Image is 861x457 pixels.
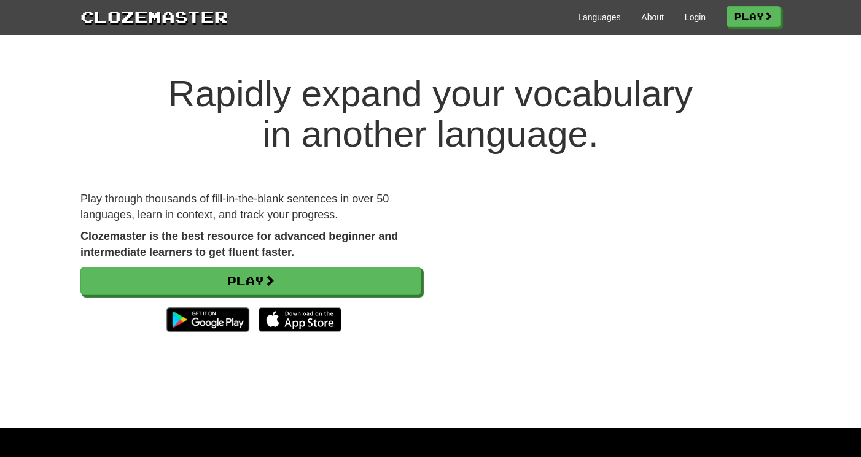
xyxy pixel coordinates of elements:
img: Download_on_the_App_Store_Badge_US-UK_135x40-25178aeef6eb6b83b96f5f2d004eda3bffbb37122de64afbaef7... [259,307,341,332]
a: Play [727,6,781,27]
strong: Clozemaster is the best resource for advanced beginner and intermediate learners to get fluent fa... [80,230,398,258]
a: Login [685,11,706,23]
a: Languages [578,11,620,23]
a: About [641,11,664,23]
a: Clozemaster [80,5,228,28]
img: Get it on Google Play [160,301,255,338]
a: Play [80,267,421,295]
p: Play through thousands of fill-in-the-blank sentences in over 50 languages, learn in context, and... [80,191,421,223]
